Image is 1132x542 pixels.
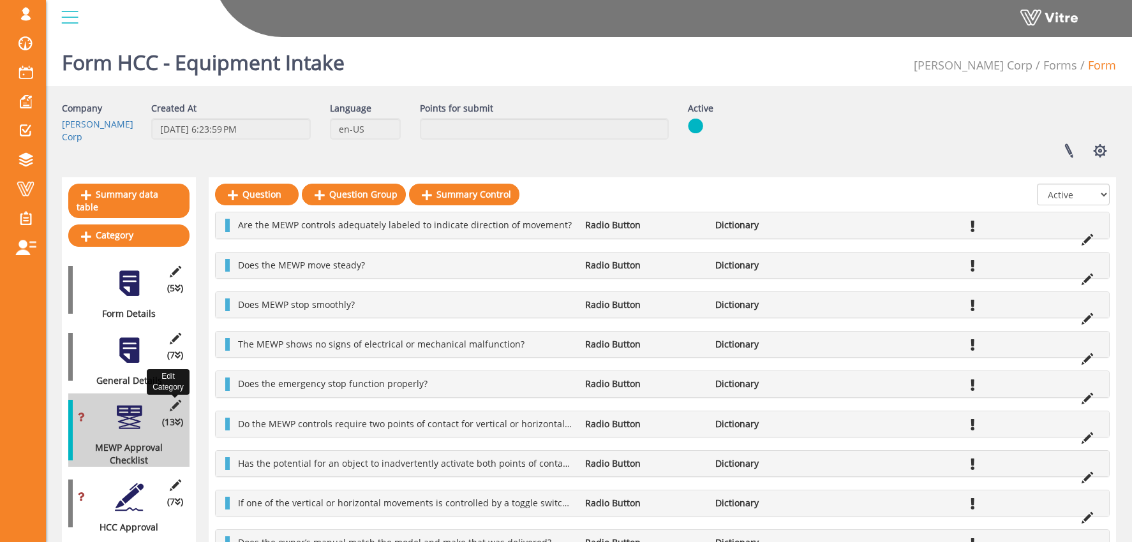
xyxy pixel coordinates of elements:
[709,298,839,311] li: Dictionary
[409,184,519,205] a: Summary Control
[579,418,709,430] li: Radio Button
[579,497,709,509] li: Radio Button
[68,374,180,387] div: General Details
[238,298,355,311] span: Does MEWP stop smoothly?
[688,102,713,115] label: Active
[302,184,406,205] a: Question Group
[579,259,709,272] li: Radio Button
[238,259,365,271] span: Does the MEWP move steady?
[215,184,299,205] a: Question
[151,102,197,115] label: Created At
[167,495,183,508] span: (7 )
[238,219,572,231] span: Are the MEWP controls adequately labeled to indicate direction of movement?
[62,118,133,143] a: [PERSON_NAME] Corp
[68,184,190,218] a: Summary data table
[238,418,616,430] span: Do the MEWP controls require two points of contact for vertical or horizontal movement?
[709,259,839,272] li: Dictionary
[68,521,180,534] div: HCC Approval
[579,377,709,390] li: Radio Button
[238,338,525,350] span: The MEWP shows no signs of electrical or mechanical malfunction?
[579,338,709,351] li: Radio Button
[709,457,839,470] li: Dictionary
[162,416,183,428] span: (13 )
[1077,57,1116,74] li: Form
[579,298,709,311] li: Radio Button
[68,224,190,246] a: Category
[709,497,839,509] li: Dictionary
[238,497,982,509] span: If one of the vertical or horizontal movements is controlled by a toggle switch, is the toggle sw...
[167,282,183,295] span: (5 )
[62,102,102,115] label: Company
[688,118,703,134] img: yes
[330,102,371,115] label: Language
[579,457,709,470] li: Radio Button
[709,418,839,430] li: Dictionary
[914,57,1032,73] a: [PERSON_NAME] Corp
[238,457,647,469] span: Has the potential for an object to inadvertently activate both points of contact been eliminated?
[238,377,428,390] span: Does the emergency stop function properly?
[68,307,180,320] div: Form Details
[579,219,709,231] li: Radio Button
[147,369,190,395] div: Edit Category
[167,349,183,362] span: (7 )
[62,32,345,86] h1: Form HCC - Equipment Intake
[420,102,493,115] label: Points for submit
[709,338,839,351] li: Dictionary
[709,219,839,231] li: Dictionary
[68,441,180,467] div: MEWP Approval Checklist
[1043,57,1077,73] a: Forms
[709,377,839,390] li: Dictionary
